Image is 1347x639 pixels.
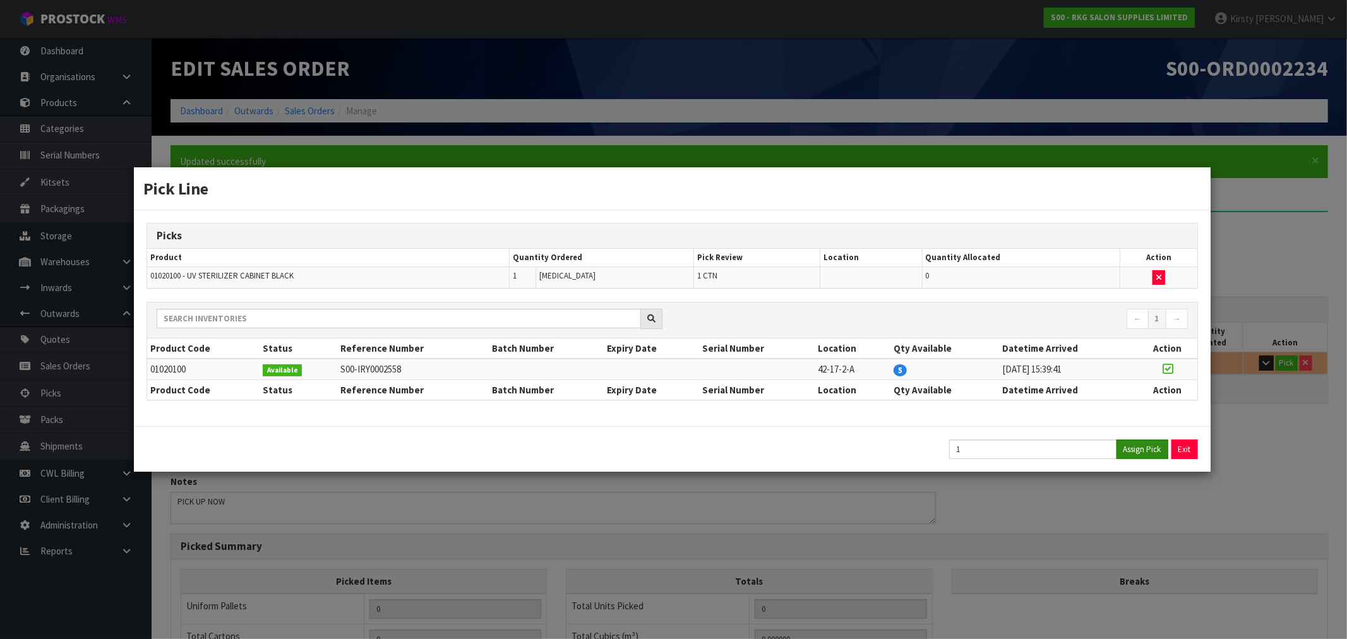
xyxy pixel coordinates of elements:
span: 1 CTN [697,270,717,281]
th: Batch Number [489,338,604,359]
a: → [1166,309,1188,329]
th: Location [815,338,890,359]
th: Reference Number [337,379,489,400]
button: Assign Pick [1117,439,1168,459]
th: Product Code [147,379,260,400]
th: Product Code [147,338,260,359]
span: [MEDICAL_DATA] [539,270,596,281]
input: Search inventories [157,309,641,328]
th: Expiry Date [604,379,700,400]
td: 42-17-2-A [815,359,890,379]
span: 5 [894,364,907,376]
th: Pick Review [693,249,820,267]
th: Location [815,379,890,400]
th: Quantity Ordered [509,249,693,267]
button: Exit [1171,439,1198,459]
span: 01020100 - UV STERILIZER CABINET BLACK [150,270,294,281]
th: Serial Number [699,338,815,359]
th: Serial Number [699,379,815,400]
a: ← [1127,309,1149,329]
td: S00-IRY0002558 [337,359,489,379]
nav: Page navigation [681,309,1187,331]
th: Action [1139,338,1197,359]
th: Datetime Arrived [1000,379,1139,400]
h3: Pick Line [143,177,1200,200]
th: Location [820,249,923,267]
a: 1 [1148,309,1166,329]
th: Datetime Arrived [1000,338,1139,359]
input: Quantity Picked [949,439,1117,459]
th: Status [260,338,337,359]
th: Product [147,249,509,267]
span: 0 [926,270,930,281]
td: [DATE] 15:39:41 [1000,359,1139,379]
th: Qty Available [890,379,1000,400]
h3: Picks [157,230,1187,242]
th: Reference Number [337,338,489,359]
th: Expiry Date [604,338,700,359]
span: 1 [513,270,517,281]
th: Status [260,379,337,400]
td: 01020100 [147,359,260,379]
th: Qty Available [890,338,1000,359]
th: Action [1120,249,1197,267]
th: Batch Number [489,379,604,400]
th: Action [1139,379,1197,400]
th: Quantity Allocated [922,249,1120,267]
span: Available [263,364,302,377]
